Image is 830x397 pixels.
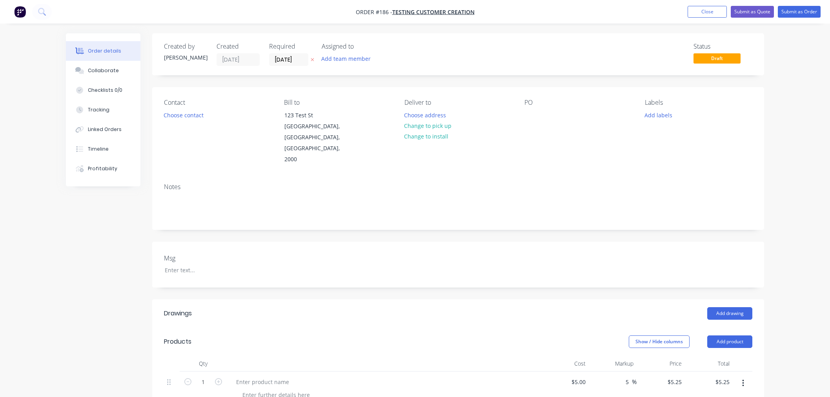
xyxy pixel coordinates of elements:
div: Cost [541,356,589,372]
div: 123 Test St[GEOGRAPHIC_DATA], [GEOGRAPHIC_DATA], [GEOGRAPHIC_DATA], 2000 [278,109,356,165]
button: Close [688,6,727,18]
button: Change to pick up [400,120,456,131]
span: % [632,377,637,386]
div: Price [637,356,685,372]
div: Created by [164,43,207,50]
div: Total [685,356,733,372]
div: Drawings [164,309,192,318]
button: Submit as Order [778,6,821,18]
button: Show / Hide columns [629,335,690,348]
button: Collaborate [66,61,140,80]
div: [GEOGRAPHIC_DATA], [GEOGRAPHIC_DATA], [GEOGRAPHIC_DATA], 2000 [284,121,349,165]
div: Bill to [284,99,391,106]
button: Add product [707,335,752,348]
div: Contact [164,99,271,106]
div: Timeline [88,146,109,153]
div: Collaborate [88,67,119,74]
div: Status [693,43,752,50]
div: Notes [164,183,752,191]
div: Tracking [88,106,109,113]
div: Markup [589,356,637,372]
div: Deliver to [404,99,512,106]
button: Profitability [66,159,140,178]
div: Profitability [88,165,117,172]
img: Factory [14,6,26,18]
div: Products [164,337,191,346]
button: Add team member [317,53,375,64]
button: Checklists 0/0 [66,80,140,100]
div: Assigned to [322,43,400,50]
div: Order details [88,47,121,55]
label: Msg [164,253,262,263]
button: Submit as Quote [731,6,774,18]
button: Choose address [400,109,450,120]
button: Tracking [66,100,140,120]
a: Testing Customer Creation [392,8,475,16]
span: Draft [693,53,741,63]
button: Choose contact [160,109,208,120]
span: Order #186 - [356,8,392,16]
div: Checklists 0/0 [88,87,122,94]
div: PO [524,99,632,106]
div: Labels [645,99,752,106]
div: Linked Orders [88,126,122,133]
button: Linked Orders [66,120,140,139]
button: Order details [66,41,140,61]
div: Created [217,43,260,50]
div: [PERSON_NAME] [164,53,207,62]
div: 123 Test St [284,110,349,121]
button: Add drawing [707,307,752,320]
button: Add labels [640,109,676,120]
div: Qty [180,356,227,372]
button: Change to install [400,131,453,142]
div: Required [269,43,312,50]
button: Add team member [322,53,375,64]
button: Timeline [66,139,140,159]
